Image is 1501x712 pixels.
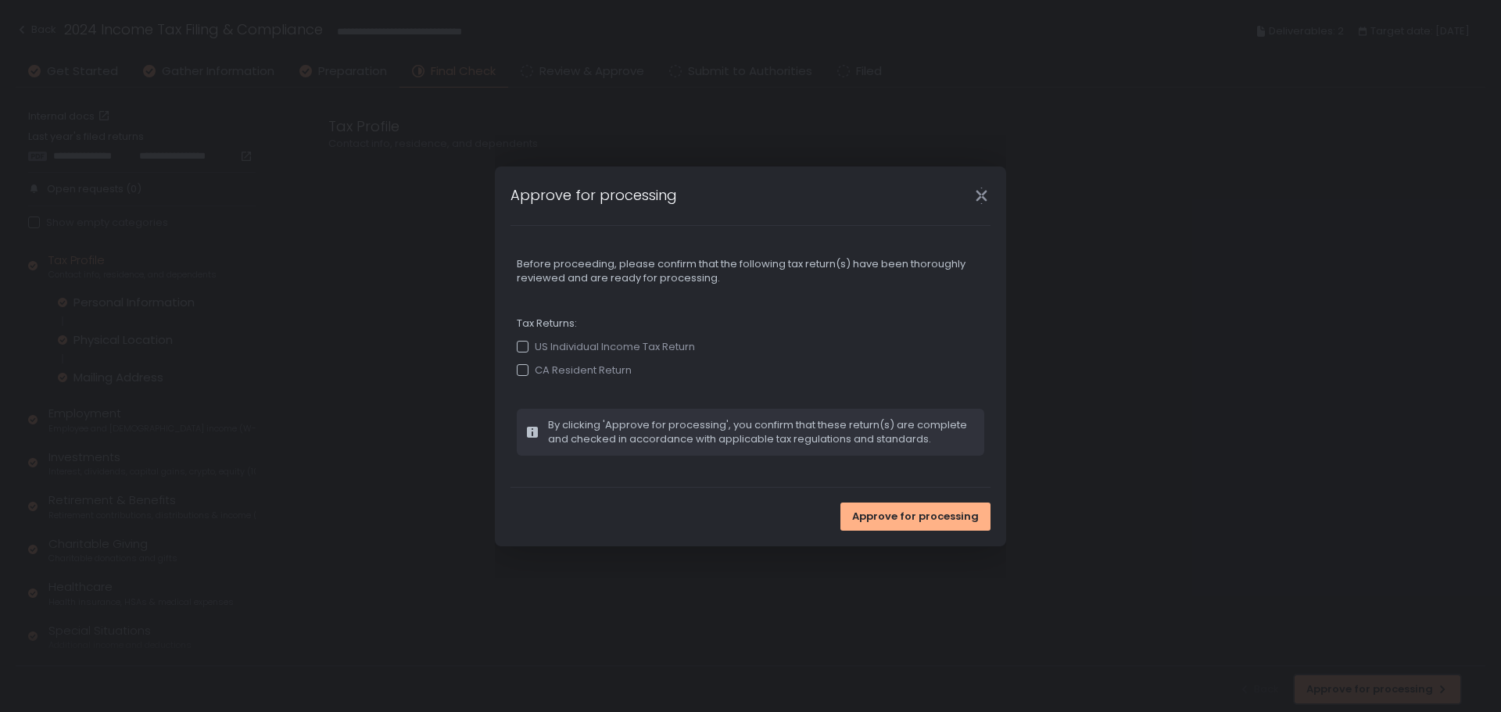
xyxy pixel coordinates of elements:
span: Tax Returns: [517,317,984,331]
span: Approve for processing [852,510,979,524]
span: By clicking 'Approve for processing', you confirm that these return(s) are complete and checked i... [548,418,975,446]
h1: Approve for processing [510,184,677,206]
span: Before proceeding, please confirm that the following tax return(s) have been thoroughly reviewed ... [517,257,984,285]
button: Approve for processing [840,503,991,531]
div: Close [956,187,1006,205]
